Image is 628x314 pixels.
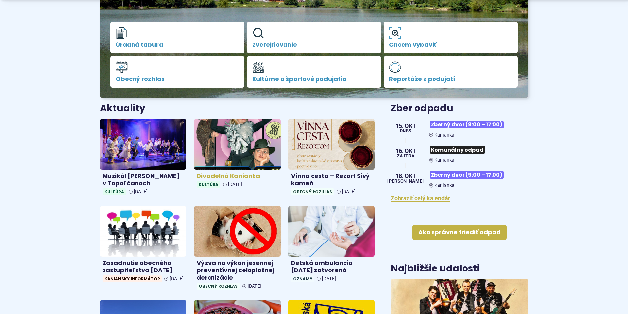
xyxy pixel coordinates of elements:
[100,119,186,198] a: Muzikál [PERSON_NAME] v Topoľčanoch Kultúra [DATE]
[194,206,281,292] a: Výzva na výkon jesennej preventívnej celoplošnej deratizácie Obecný rozhlas [DATE]
[434,132,454,138] span: Kanianka
[389,42,513,48] span: Chcem vybaviť
[395,123,416,129] span: 15. okt
[100,103,145,114] h3: Aktuality
[430,121,504,128] span: Zberný dvor (9:00 – 17:00)
[391,143,528,163] a: Komunálny odpad Kanianka 16. okt Zajtra
[391,168,528,188] a: Zberný dvor (9:00 – 17:00) Kanianka 18. okt [PERSON_NAME]
[247,56,381,88] a: Kultúrne a športové podujatia
[247,22,381,53] a: Zverejňovanie
[197,283,240,290] span: Obecný rozhlas
[342,189,356,195] span: [DATE]
[103,188,126,195] span: Kultúra
[197,172,278,180] h4: Divadelná Kanianka
[434,157,454,163] span: Kanianka
[291,259,372,274] h4: Detská ambulancia [DATE] zatvorená
[322,276,336,282] span: [DATE]
[116,42,239,48] span: Úradná tabuľa
[248,283,261,289] span: [DATE]
[434,183,454,188] span: Kanianka
[197,259,278,282] h4: Výzva na výkon jesennej preventívnej celoplošnej deratizácie
[384,56,518,88] a: Reportáže z podujatí
[412,225,507,240] a: Ako správne triediť odpad
[391,264,480,274] h3: Najbližšie udalosti
[252,76,376,82] span: Kultúrne a športové podujatia
[116,76,239,82] span: Obecný rozhlas
[110,22,245,53] a: Úradná tabuľa
[103,172,184,187] h4: Muzikál [PERSON_NAME] v Topoľčanoch
[391,103,528,114] h3: Zber odpadu
[288,119,375,198] a: Vínna cesta – Rezort Sivý kameň Obecný rozhlas [DATE]
[395,154,416,158] span: Zajtra
[103,275,162,282] span: Kaniansky informátor
[170,276,184,282] span: [DATE]
[391,195,450,202] a: Zobraziť celý kalendár
[134,189,148,195] span: [DATE]
[384,22,518,53] a: Chcem vybaviť
[387,173,424,179] span: 18. okt
[291,172,372,187] h4: Vínna cesta – Rezort Sivý kameň
[228,182,242,187] span: [DATE]
[288,206,375,285] a: Detská ambulancia [DATE] zatvorená Oznamy [DATE]
[395,148,416,154] span: 16. okt
[100,206,186,285] a: Zasadnutie obecného zastupiteľstva [DATE] Kaniansky informátor [DATE]
[194,119,281,190] a: Divadelná Kanianka Kultúra [DATE]
[291,275,314,282] span: Oznamy
[395,129,416,133] span: Dnes
[252,42,376,48] span: Zverejňovanie
[387,179,424,184] span: [PERSON_NAME]
[391,118,528,138] a: Zberný dvor (9:00 – 17:00) Kanianka 15. okt Dnes
[110,56,245,88] a: Obecný rozhlas
[430,171,504,179] span: Zberný dvor (9:00 – 17:00)
[197,181,220,188] span: Kultúra
[430,146,485,154] span: Komunálny odpad
[389,76,513,82] span: Reportáže z podujatí
[103,259,184,274] h4: Zasadnutie obecného zastupiteľstva [DATE]
[291,188,334,195] span: Obecný rozhlas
